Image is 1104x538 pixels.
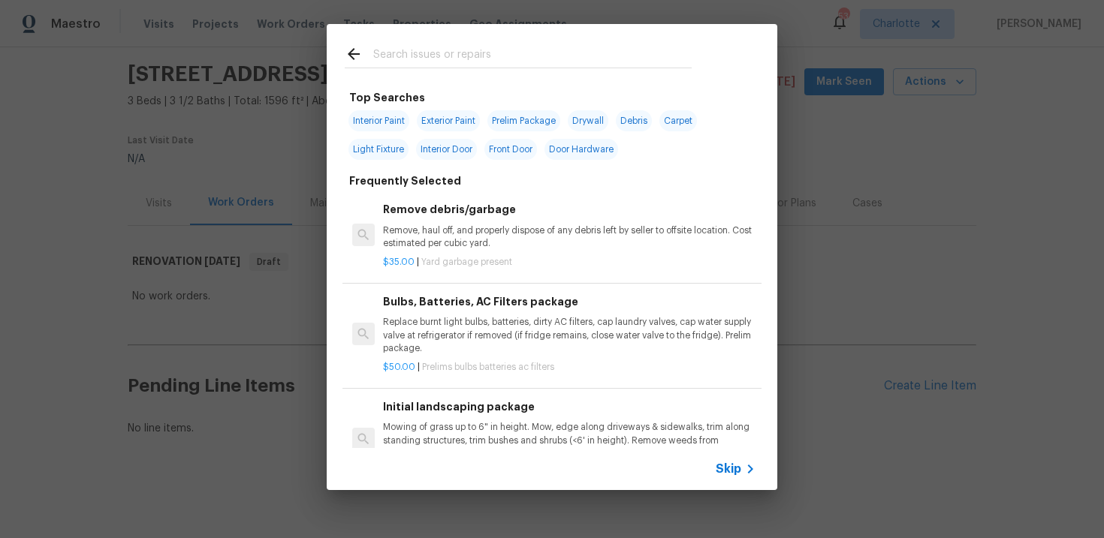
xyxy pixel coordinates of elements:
[348,110,409,131] span: Interior Paint
[568,110,608,131] span: Drywall
[383,361,756,374] p: |
[349,89,425,106] h6: Top Searches
[616,110,652,131] span: Debris
[383,421,756,459] p: Mowing of grass up to 6" in height. Mow, edge along driveways & sidewalks, trim along standing st...
[373,45,692,68] input: Search issues or repairs
[383,224,756,250] p: Remove, haul off, and properly dispose of any debris left by seller to offsite location. Cost est...
[417,110,480,131] span: Exterior Paint
[421,257,512,266] span: Yard garbage present
[716,461,741,476] span: Skip
[349,173,461,189] h6: Frequently Selected
[383,256,756,269] p: |
[383,398,756,415] h6: Initial landscaping package
[484,139,537,160] span: Front Door
[416,139,477,160] span: Interior Door
[422,362,554,371] span: Prelims bulbs batteries ac filters
[383,201,756,218] h6: Remove debris/garbage
[383,362,415,371] span: $50.00
[348,139,409,160] span: Light Fixture
[544,139,618,160] span: Door Hardware
[383,293,756,310] h6: Bulbs, Batteries, AC Filters package
[383,257,415,266] span: $35.00
[659,110,697,131] span: Carpet
[487,110,560,131] span: Prelim Package
[383,316,756,354] p: Replace burnt light bulbs, batteries, dirty AC filters, cap laundry valves, cap water supply valv...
